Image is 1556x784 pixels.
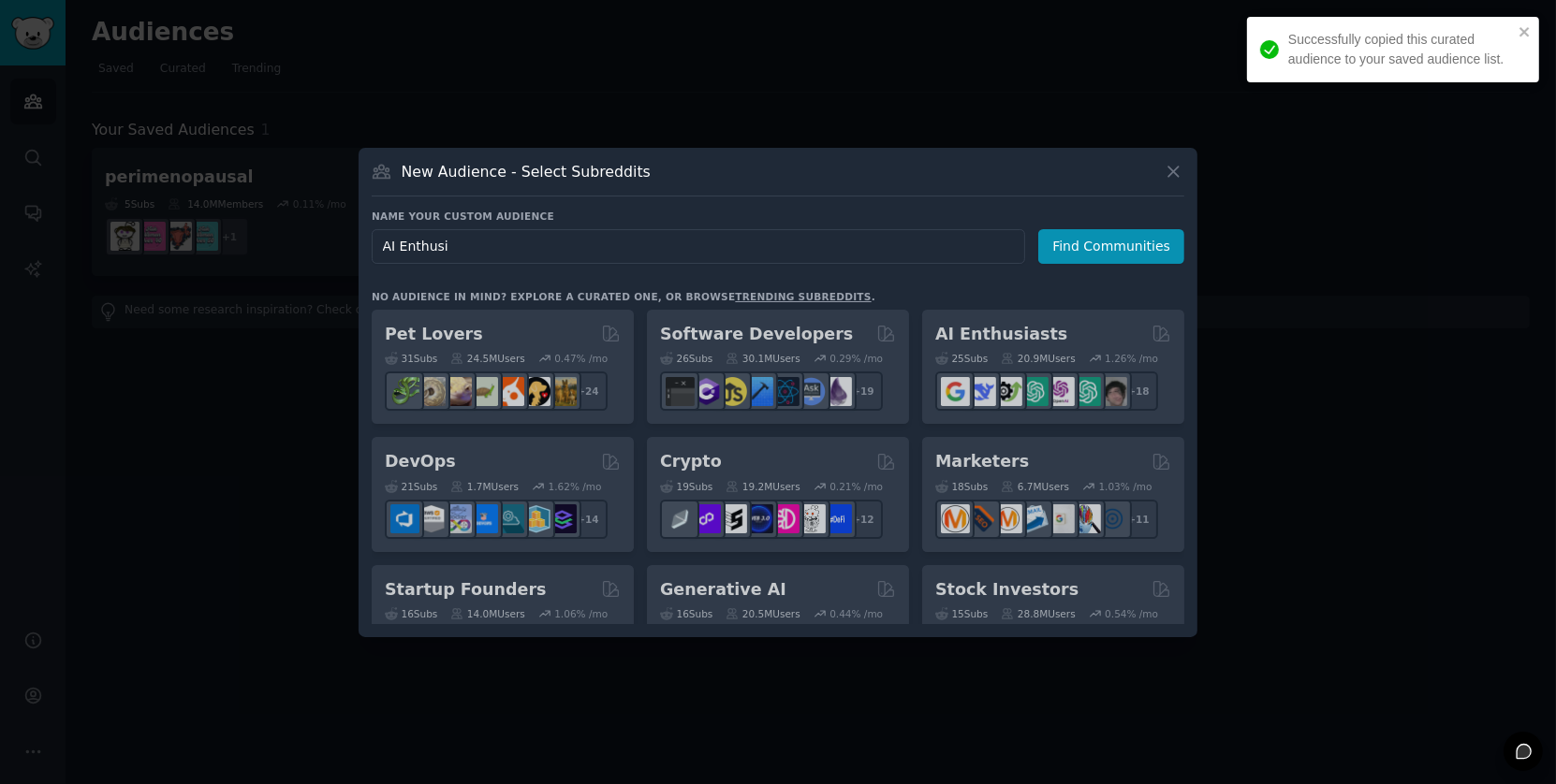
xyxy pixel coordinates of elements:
h3: New Audience - Select Subreddits [402,162,651,181]
button: Find Communities [1038,229,1184,264]
button: close [1519,24,1532,39]
div: Successfully copied this curated audience to your saved audience list. [1288,30,1513,69]
a: trending subreddits [735,291,871,302]
input: Pick a short name, like "Digital Marketers" or "Movie-Goers" [372,229,1025,264]
div: No audience in mind? Explore a curated one, or browse . [372,290,875,303]
h3: Name your custom audience [372,210,1184,223]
